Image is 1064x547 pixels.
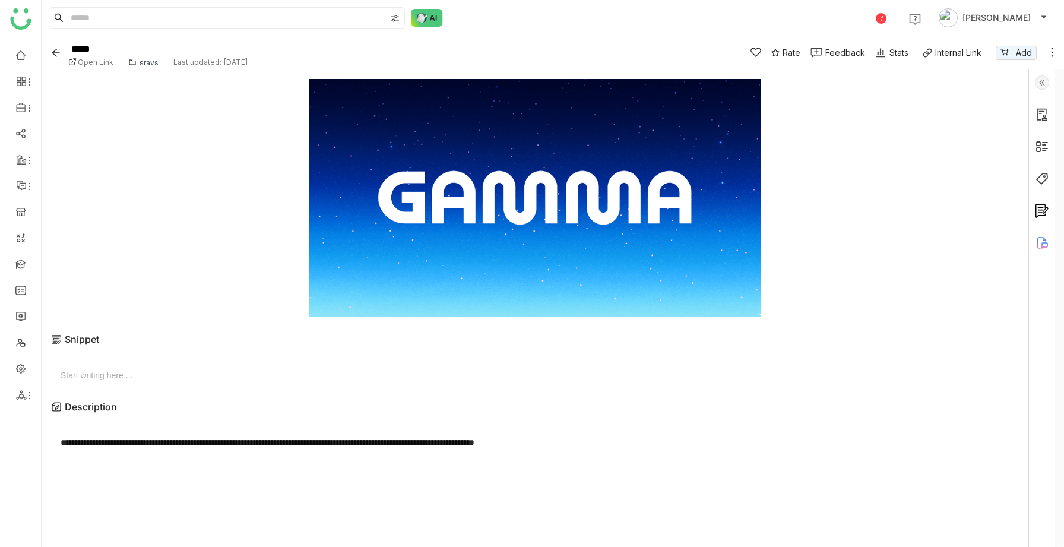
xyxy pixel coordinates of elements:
div: sravs [140,58,159,67]
img: ask-buddy-normal.svg [411,9,443,27]
span: Start writing here ... [61,362,1009,380]
a: Open Link [68,58,121,67]
div: 1 [876,13,886,24]
div: Description [51,389,1019,425]
button: Back [46,43,65,62]
img: feedback-1.svg [810,48,822,58]
img: search-type.svg [390,14,400,23]
img: avatar [939,8,958,27]
div: Snippet [51,321,1019,357]
div: Stats [875,46,908,59]
div: Last updated: [DATE] [166,58,255,67]
img: folder.svg [128,58,137,67]
span: [PERSON_NAME] [962,11,1031,24]
span: Rate [783,46,800,59]
button: [PERSON_NAME] [936,8,1050,27]
button: Add [996,46,1037,60]
span: Open Link [78,58,113,67]
span: Add [1016,46,1032,59]
img: logo [10,8,31,30]
div: Internal Link [935,48,981,58]
img: stats.svg [875,47,886,59]
img: gamma-banner-8d71c455.png [297,79,772,317]
div: Feedback [825,46,865,59]
img: help.svg [909,13,921,25]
